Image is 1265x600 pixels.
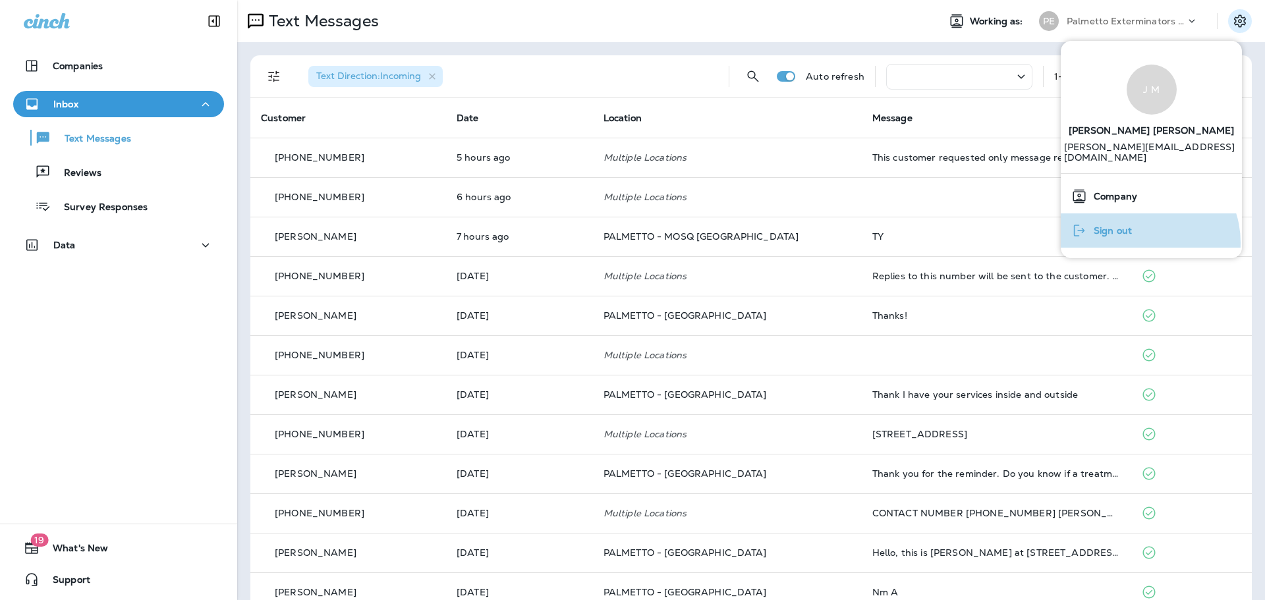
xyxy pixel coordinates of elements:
[51,167,101,180] p: Reviews
[51,202,148,214] p: Survey Responses
[457,389,582,400] p: Sep 9, 2025 12:04 PM
[604,429,851,439] p: Multiple Locations
[604,152,851,163] p: Multiple Locations
[13,535,224,561] button: 19What's New
[275,468,356,479] p: [PERSON_NAME]
[40,543,108,559] span: What's New
[872,429,1120,439] div: 3 Riverside Dr.
[275,231,356,242] p: [PERSON_NAME]
[604,310,767,321] span: PALMETTO - [GEOGRAPHIC_DATA]
[1228,9,1252,33] button: Settings
[457,271,582,281] p: Sep 11, 2025 03:28 PM
[275,192,364,202] p: [PHONE_NUMBER]
[40,574,90,590] span: Support
[264,11,379,31] p: Text Messages
[261,63,287,90] button: Filters
[275,350,364,360] p: [PHONE_NUMBER]
[1064,142,1239,173] p: [PERSON_NAME][EMAIL_ADDRESS][DOMAIN_NAME]
[316,70,421,82] span: Text Direction : Incoming
[13,158,224,186] button: Reviews
[457,152,582,163] p: Sep 12, 2025 11:25 AM
[457,429,582,439] p: Sep 9, 2025 08:06 AM
[1039,11,1059,31] div: PE
[457,112,479,124] span: Date
[604,231,799,242] span: PALMETTO - MOSQ [GEOGRAPHIC_DATA]
[457,310,582,321] p: Sep 11, 2025 02:55 PM
[872,271,1120,281] div: Replies to this number will be sent to the customer. You can also choose to call the customer thr...
[604,192,851,202] p: Multiple Locations
[275,547,356,558] p: [PERSON_NAME]
[51,133,131,146] p: Text Messages
[604,547,767,559] span: PALMETTO - [GEOGRAPHIC_DATA]
[275,271,364,281] p: [PHONE_NUMBER]
[457,547,582,558] p: Sep 8, 2025 09:34 AM
[872,587,1120,597] div: Nm A
[604,350,851,360] p: Multiple Locations
[604,508,851,518] p: Multiple Locations
[1127,65,1177,115] div: J M
[53,61,103,71] p: Companies
[1067,16,1185,26] p: Palmetto Exterminators LLC
[970,16,1026,27] span: Working as:
[1054,71,1115,82] div: 1 - 20 of many
[806,71,864,82] p: Auto refresh
[872,547,1120,558] div: Hello, this is Quentin Mouser at 28 Moultrie Street. Here are the pictures you requested. These a...
[13,91,224,117] button: Inbox
[261,112,306,124] span: Customer
[457,508,582,518] p: Sep 8, 2025 10:03 AM
[740,63,766,90] button: Search Messages
[604,468,767,479] span: PALMETTO - [GEOGRAPHIC_DATA]
[275,508,364,518] p: [PHONE_NUMBER]
[872,231,1120,242] div: TY
[872,389,1120,400] div: Thank I have your services inside and outside
[604,389,767,400] span: PALMETTO - [GEOGRAPHIC_DATA]
[13,124,224,151] button: Text Messages
[457,468,582,479] p: Sep 8, 2025 04:16 PM
[604,112,642,124] span: Location
[275,429,364,439] p: [PHONE_NUMBER]
[1087,225,1132,236] span: Sign out
[457,350,582,360] p: Sep 11, 2025 12:22 PM
[457,192,582,202] p: Sep 12, 2025 09:31 AM
[604,586,767,598] span: PALMETTO - [GEOGRAPHIC_DATA]
[457,231,582,242] p: Sep 12, 2025 08:34 AM
[1061,179,1242,213] button: Company
[275,389,356,400] p: [PERSON_NAME]
[196,8,233,34] button: Collapse Sidebar
[13,53,224,79] button: Companies
[872,112,913,124] span: Message
[53,99,78,109] p: Inbox
[872,310,1120,321] div: Thanks!
[457,587,582,597] p: Sep 6, 2025 09:59 PM
[53,240,76,250] p: Data
[604,271,851,281] p: Multiple Locations
[13,192,224,220] button: Survey Responses
[13,566,224,593] button: Support
[308,66,443,87] div: Text Direction:Incoming
[275,587,356,597] p: [PERSON_NAME]
[30,533,48,547] span: 19
[1061,213,1242,248] button: Sign out
[13,232,224,258] button: Data
[275,310,356,321] p: [PERSON_NAME]
[872,468,1120,479] div: Thank you for the reminder. Do you know if a treatment would occur this time (within the next yea...
[1061,51,1242,173] a: J M[PERSON_NAME] [PERSON_NAME] [PERSON_NAME][EMAIL_ADDRESS][DOMAIN_NAME]
[1069,115,1235,142] span: [PERSON_NAME] [PERSON_NAME]
[275,152,364,163] p: [PHONE_NUMBER]
[1066,183,1237,209] a: Company
[1087,191,1137,202] span: Company
[872,508,1120,518] div: CONTACT NUMBER 843 718-8682 WILLART SMITH THANKS
[872,152,1120,163] div: This customer requested only message replies (no calls). Reply here or respond via your LSA dashb...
